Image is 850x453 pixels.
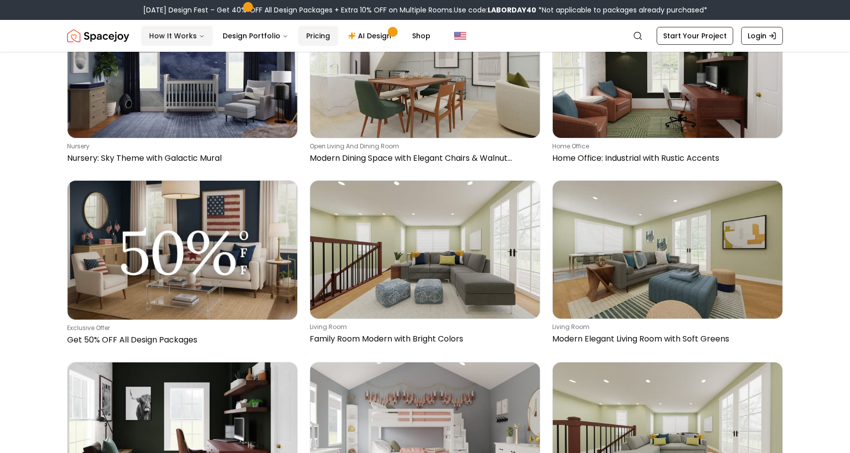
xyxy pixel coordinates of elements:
a: AI Design [340,26,402,46]
a: Family Room Modern with Bright Colorsliving roomFamily Room Modern with Bright Colors [310,180,540,349]
button: How It Works [141,26,213,46]
b: LABORDAY40 [488,5,536,15]
nav: Main [141,26,438,46]
p: Home Office: Industrial with Rustic Accents [552,152,779,164]
img: Get 50% OFF All Design Packages [68,181,297,319]
a: Get 50% OFF All Design PackagesExclusive OfferGet 50% OFF All Design Packages [67,180,298,349]
a: Login [741,27,783,45]
p: Get 50% OFF All Design Packages [67,334,294,346]
p: home office [552,142,779,150]
button: Design Portfolio [215,26,296,46]
p: open living and dining room [310,142,536,150]
p: Exclusive Offer [67,324,294,332]
a: Spacejoy [67,26,129,46]
div: [DATE] Design Fest – Get 40% OFF All Design Packages + Extra 10% OFF on Multiple Rooms. [143,5,707,15]
img: Modern Elegant Living Room with Soft Greens [553,181,782,319]
img: United States [454,30,466,42]
img: Family Room Modern with Bright Colors [310,181,540,319]
p: Modern Elegant Living Room with Soft Greens [552,333,779,345]
p: Modern Dining Space with Elegant Chairs & Walnut Accents [310,152,536,164]
a: Modern Elegant Living Room with Soft Greensliving roomModern Elegant Living Room with Soft Greens [552,180,783,349]
nav: Global [67,20,783,52]
a: Start Your Project [657,27,733,45]
p: Family Room Modern with Bright Colors [310,333,536,345]
p: Nursery: Sky Theme with Galactic Mural [67,152,294,164]
span: Use code: [454,5,536,15]
p: nursery [67,142,294,150]
a: Shop [404,26,438,46]
p: living room [552,323,779,331]
img: Spacejoy Logo [67,26,129,46]
a: Pricing [298,26,338,46]
p: living room [310,323,536,331]
span: *Not applicable to packages already purchased* [536,5,707,15]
